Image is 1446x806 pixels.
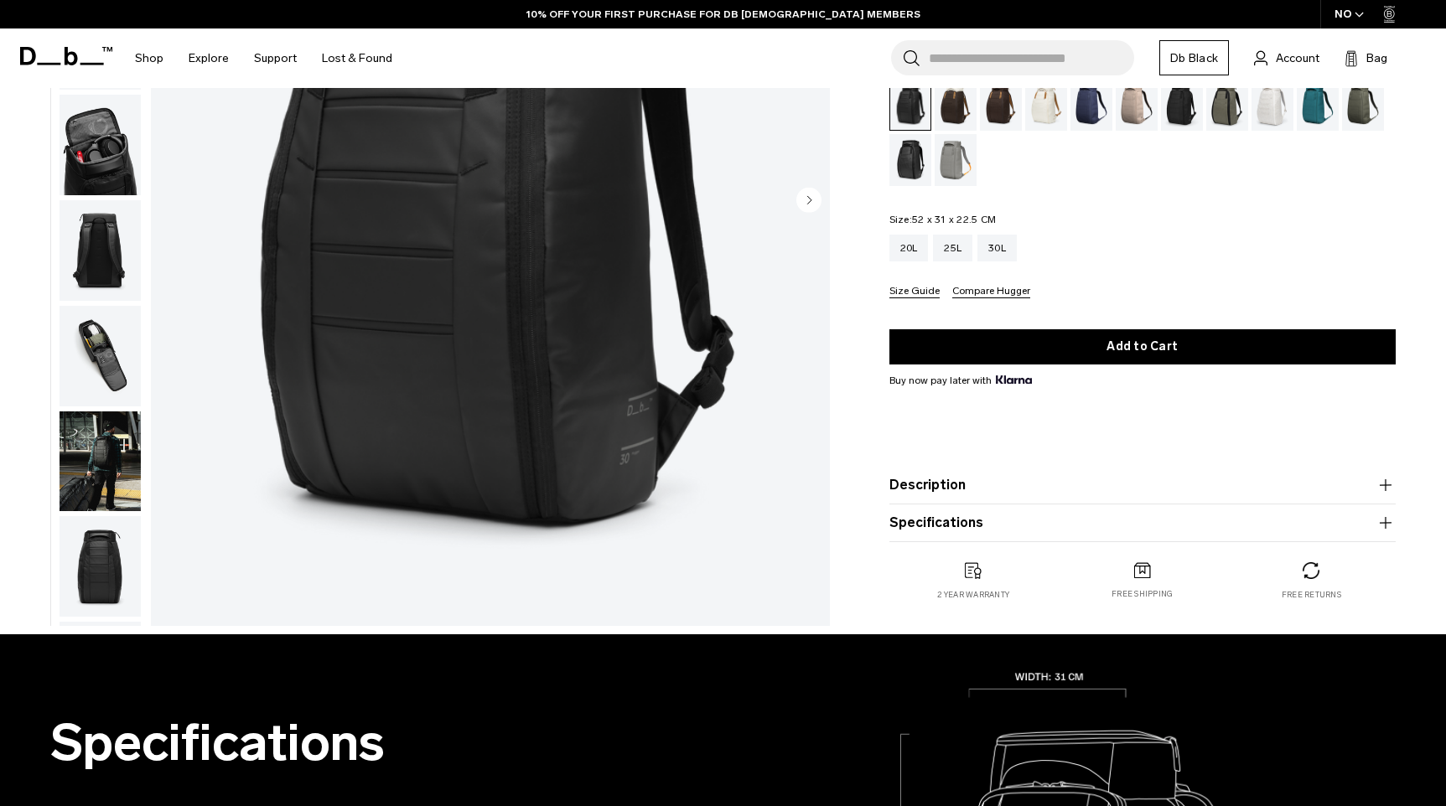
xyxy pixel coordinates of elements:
[1254,48,1319,68] a: Account
[980,79,1022,131] a: Espresso
[1276,49,1319,67] span: Account
[1342,79,1384,131] a: Moss Green
[1282,589,1341,601] p: Free returns
[889,286,940,298] button: Size Guide
[135,28,163,88] a: Shop
[889,329,1397,364] button: Add to Cart
[1159,40,1229,75] a: Db Black
[1025,79,1067,131] a: Oatmilk
[1206,79,1248,131] a: Forest Green
[60,516,141,617] img: Hugger Backpack 30L Black Out
[889,475,1397,495] button: Description
[59,199,142,302] button: Hugger Backpack 30L Black Out
[59,411,142,513] button: Hugger Backpack 30L Black Out
[59,305,142,407] button: Hugger Backpack 30L Black Out
[996,375,1032,384] img: {"height" => 20, "alt" => "Klarna"}
[935,134,977,186] a: Sand Grey
[60,411,141,512] img: Hugger Backpack 30L Black Out
[796,188,821,216] button: Next slide
[60,306,141,406] img: Hugger Backpack 30L Black Out
[1366,49,1387,67] span: Bag
[122,28,405,88] nav: Main Navigation
[526,7,920,22] a: 10% OFF YOUR FIRST PURCHASE FOR DB [DEMOGRAPHIC_DATA] MEMBERS
[322,28,392,88] a: Lost & Found
[1345,48,1387,68] button: Bag
[59,621,142,723] button: Hugger Backpack 30L Black Out
[1112,589,1173,601] p: Free shipping
[889,513,1397,533] button: Specifications
[935,79,977,131] a: Cappuccino
[889,214,997,225] legend: Size:
[60,622,141,722] img: Hugger Backpack 30L Black Out
[1070,79,1112,131] a: Blue Hour
[889,235,929,261] a: 20L
[59,94,142,196] button: Hugger Backpack 30L Black Out
[1161,79,1203,131] a: Charcoal Grey
[912,214,996,225] span: 52 x 31 x 22.5 CM
[889,373,1032,388] span: Buy now pay later with
[59,515,142,617] button: Hugger Backpack 30L Black Out
[952,286,1030,298] button: Compare Hugger
[937,589,1009,601] p: 2 year warranty
[1116,79,1158,131] a: Fogbow Beige
[933,235,972,261] a: 25L
[60,200,141,301] img: Hugger Backpack 30L Black Out
[60,95,141,195] img: Hugger Backpack 30L Black Out
[254,28,297,88] a: Support
[1297,79,1339,131] a: Midnight Teal
[1252,79,1293,131] a: Clean Slate
[889,134,931,186] a: Reflective Black
[889,79,931,131] a: Black Out
[977,235,1017,261] a: 30L
[189,28,229,88] a: Explore
[50,715,623,771] h2: Specifications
